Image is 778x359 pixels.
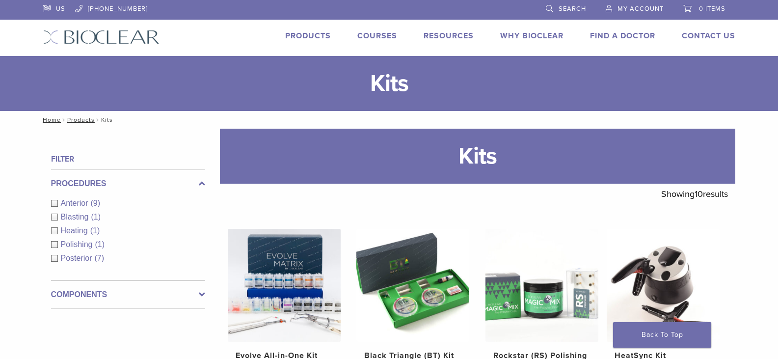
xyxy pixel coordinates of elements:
nav: Kits [36,111,743,129]
span: (1) [91,213,101,221]
span: Search [559,5,586,13]
h1: Kits [220,129,735,184]
span: My Account [617,5,664,13]
a: Resources [424,31,474,41]
a: Products [67,116,95,123]
a: Why Bioclear [500,31,563,41]
span: Posterior [61,254,95,262]
label: Components [51,289,205,301]
img: Rockstar (RS) Polishing Kit [485,229,598,342]
span: / [95,117,101,122]
img: Bioclear [43,30,160,44]
a: Home [40,116,61,123]
span: / [61,117,67,122]
span: 0 items [699,5,725,13]
a: Back To Top [613,322,711,348]
span: (1) [95,240,105,249]
a: Find A Doctor [590,31,655,41]
a: Products [285,31,331,41]
a: Courses [357,31,397,41]
img: Evolve All-in-One Kit [228,229,341,342]
label: Procedures [51,178,205,190]
span: (1) [90,226,100,235]
a: Contact Us [682,31,735,41]
span: Polishing [61,240,95,249]
span: (9) [91,199,101,207]
span: Blasting [61,213,91,221]
span: 10 [695,189,703,199]
span: Heating [61,226,90,235]
img: Black Triangle (BT) Kit [356,229,469,342]
p: Showing results [661,184,728,204]
img: HeatSync Kit [607,229,720,342]
span: (7) [95,254,105,262]
h4: Filter [51,153,205,165]
span: Anterior [61,199,91,207]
